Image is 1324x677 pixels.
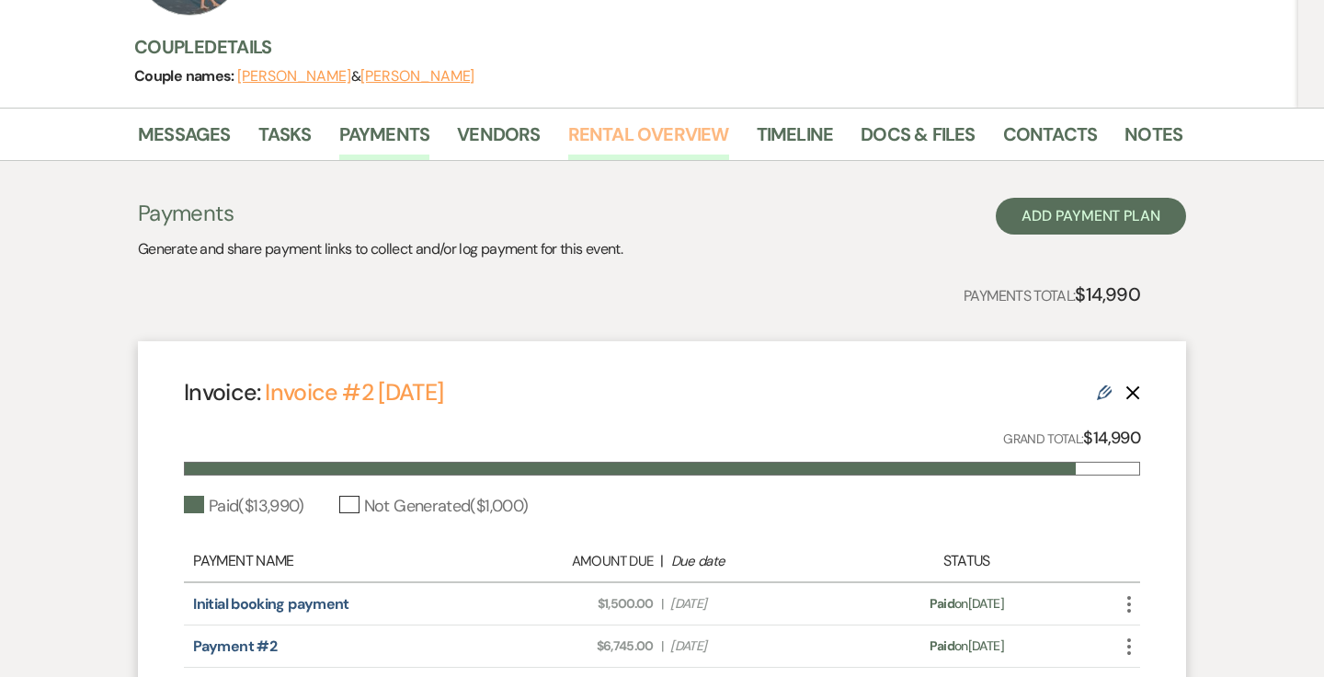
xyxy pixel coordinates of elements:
div: Status [850,550,1084,572]
a: Notes [1124,120,1182,160]
span: & [237,67,474,86]
strong: $14,990 [1083,427,1140,449]
span: [DATE] [670,637,839,656]
h4: Invoice: [184,376,443,408]
span: | [661,637,663,656]
div: Payment Name [193,550,474,572]
div: Due date [671,551,840,572]
a: Payment #2 [193,637,277,656]
a: Invoice #2 [DATE] [265,377,443,407]
a: Payments [339,120,430,160]
div: Not Generated ( $1,000 ) [339,494,529,519]
span: [DATE] [670,594,839,614]
a: Docs & Files [861,120,975,160]
button: Add Payment Plan [996,198,1186,235]
div: Paid ( $13,990 ) [184,494,304,519]
h3: Payments [138,198,622,229]
div: Amount Due [484,551,653,572]
button: [PERSON_NAME] [237,69,351,84]
button: [PERSON_NAME] [360,69,474,84]
h3: Couple Details [134,34,1164,60]
a: Messages [138,120,231,160]
a: Rental Overview [568,120,729,160]
div: on [DATE] [850,637,1084,656]
a: Vendors [457,120,540,160]
p: Grand Total: [1003,425,1140,452]
a: Contacts [1003,120,1098,160]
a: Initial booking payment [193,594,348,614]
a: Timeline [757,120,834,160]
p: Generate and share payment links to collect and/or log payment for this event. [138,237,622,261]
div: on [DATE] [850,594,1084,614]
span: $6,745.00 [485,637,654,656]
span: Couple names: [134,66,237,86]
div: | [474,550,850,572]
span: | [661,594,663,614]
span: Paid [930,637,954,654]
span: $1,500.00 [485,594,654,614]
strong: $14,990 [1075,282,1140,306]
p: Payments Total: [964,280,1140,309]
a: Tasks [258,120,312,160]
span: Paid [930,595,954,612]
